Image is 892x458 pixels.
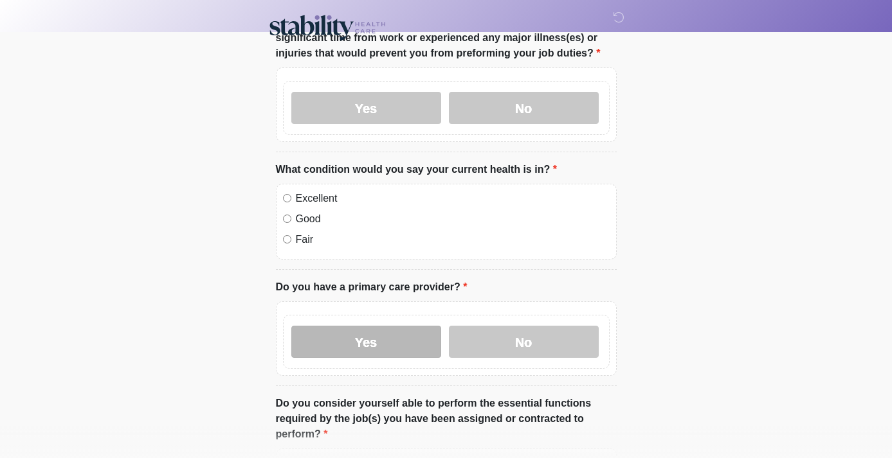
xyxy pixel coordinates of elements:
input: Fair [283,235,291,243]
img: Stability Healthcare Logo [263,10,392,42]
label: No [449,92,599,124]
label: Good [296,211,610,227]
label: Yes [291,326,441,358]
label: Do you consider yourself able to perform the essential functions required by the job(s) you have ... [276,396,617,442]
label: What condition would you say your current health is in? [276,162,557,177]
input: Good [283,215,291,223]
label: No [449,326,599,358]
label: Excellent [296,191,610,206]
input: Excellent [283,194,291,202]
label: Do you have a primary care provider? [276,279,468,295]
label: Yes [291,92,441,124]
label: Fair [296,232,610,247]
